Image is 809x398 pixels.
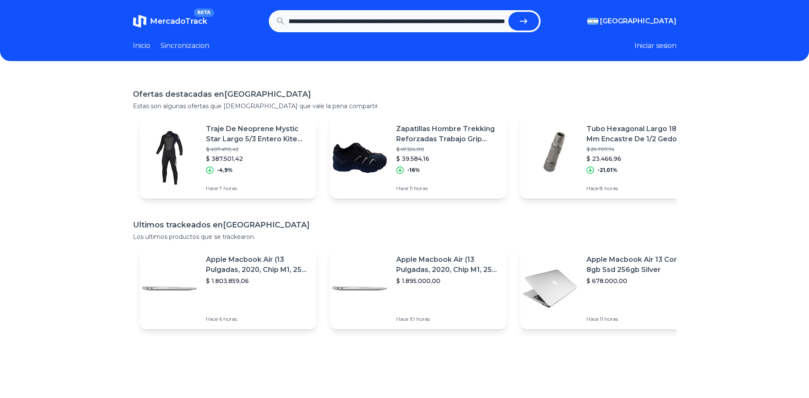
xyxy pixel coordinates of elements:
[133,14,207,28] a: MercadoTrackBETA
[600,16,677,26] span: [GEOGRAPHIC_DATA]
[586,154,690,163] p: $ 23.466,96
[150,17,207,26] span: MercadoTrack
[586,316,690,322] p: Hace 11 horas
[206,255,310,275] p: Apple Macbook Air (13 Pulgadas, 2020, Chip M1, 256 Gb De Ssd, 8 Gb De Ram) - Plata
[140,248,316,329] a: Featured imageApple Macbook Air (13 Pulgadas, 2020, Chip M1, 256 Gb De Ssd, 8 Gb De Ram) - Plata$...
[598,167,617,174] p: -21,01%
[330,117,507,199] a: Featured imageZapatillas Hombre Trekking Reforzadas Trabajo Grip Hasta 47$ 47.124,00$ 39.584,16-1...
[206,146,310,153] p: $ 407.470,42
[396,146,500,153] p: $ 47.124,00
[133,14,147,28] img: MercadoTrack
[194,8,214,17] span: BETA
[206,277,310,285] p: $ 1.803.859,06
[133,102,677,110] p: Estas son algunas ofertas que [DEMOGRAPHIC_DATA] que vale la pena compartir.
[396,185,500,192] p: Hace 11 horas
[330,259,389,318] img: Featured image
[330,128,389,188] img: Featured image
[330,248,507,329] a: Featured imageApple Macbook Air (13 Pulgadas, 2020, Chip M1, 256 Gb De Ssd, 8 Gb De Ram) - Plata$...
[396,316,500,322] p: Hace 10 horas
[396,255,500,275] p: Apple Macbook Air (13 Pulgadas, 2020, Chip M1, 256 Gb De Ssd, 8 Gb De Ram) - Plata
[396,124,500,144] p: Zapatillas Hombre Trekking Reforzadas Trabajo Grip Hasta 47
[140,259,199,318] img: Featured image
[206,316,310,322] p: Hace 6 horas
[520,259,580,318] img: Featured image
[396,154,500,163] p: $ 39.584,16
[634,41,677,51] button: Iniciar sesion
[133,88,677,100] h1: Ofertas destacadas en [GEOGRAPHIC_DATA]
[586,124,690,144] p: Tubo Hexagonal Largo 18 Mm Encastre De 1/2 Gedore
[586,185,690,192] p: Hace 8 horas
[520,248,697,329] a: Featured imageApple Macbook Air 13 Core I5 8gb Ssd 256gb Silver$ 678.000,00Hace 11 horas
[396,277,500,285] p: $ 1.895.000,00
[586,255,690,275] p: Apple Macbook Air 13 Core I5 8gb Ssd 256gb Silver
[133,41,150,51] a: Inicio
[520,128,580,188] img: Featured image
[133,233,677,241] p: Los ultimos productos que se trackearon.
[217,167,233,174] p: -4,9%
[161,41,209,51] a: Sincronizacion
[407,167,420,174] p: -16%
[587,18,598,25] img: Argentina
[520,117,697,199] a: Featured imageTubo Hexagonal Largo 18 Mm Encastre De 1/2 Gedore$ 29.707,74$ 23.466,96-21,01%Hace ...
[587,16,677,26] button: [GEOGRAPHIC_DATA]
[133,219,677,231] h1: Ultimos trackeados en [GEOGRAPHIC_DATA]
[206,154,310,163] p: $ 387.501,42
[140,117,316,199] a: Featured imageTraje De Neoprene Mystic Star Largo 5/3 Entero Kite Windsurf$ 407.470,42$ 387.501,4...
[586,146,690,153] p: $ 29.707,74
[206,185,310,192] p: Hace 7 horas
[586,277,690,285] p: $ 678.000,00
[206,124,310,144] p: Traje De Neoprene Mystic Star Largo 5/3 Entero Kite Windsurf
[140,128,199,188] img: Featured image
